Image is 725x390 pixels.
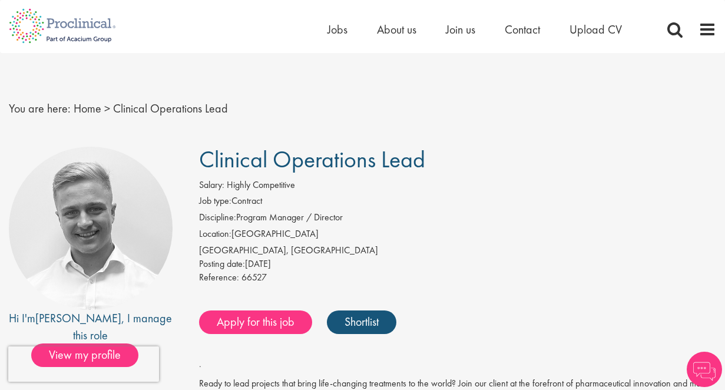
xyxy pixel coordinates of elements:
[35,310,121,326] a: [PERSON_NAME]
[9,310,173,343] div: Hi I'm , I manage this role
[199,310,312,334] a: Apply for this job
[199,179,224,192] label: Salary:
[199,244,716,257] div: [GEOGRAPHIC_DATA], [GEOGRAPHIC_DATA]
[199,257,245,270] span: Posting date:
[104,101,110,116] span: >
[199,227,716,244] li: [GEOGRAPHIC_DATA]
[199,227,231,241] label: Location:
[31,343,138,367] span: View my profile
[199,144,425,174] span: Clinical Operations Lead
[74,101,101,116] a: breadcrumb link
[241,271,267,283] span: 66527
[327,22,347,37] a: Jobs
[570,22,622,37] a: Upload CV
[199,211,236,224] label: Discipline:
[687,352,722,387] img: Chatbot
[327,310,396,334] a: Shortlist
[227,179,295,191] span: Highly Competitive
[199,358,716,371] p: .
[199,211,716,227] li: Program Manager / Director
[113,101,228,116] span: Clinical Operations Lead
[505,22,540,37] a: Contact
[8,346,159,382] iframe: reCAPTCHA
[9,147,173,310] img: imeage of recruiter Joshua Bye
[199,271,239,285] label: Reference:
[377,22,416,37] a: About us
[9,101,71,116] span: You are here:
[446,22,475,37] a: Join us
[199,194,231,208] label: Job type:
[199,257,716,271] div: [DATE]
[199,194,716,211] li: Contract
